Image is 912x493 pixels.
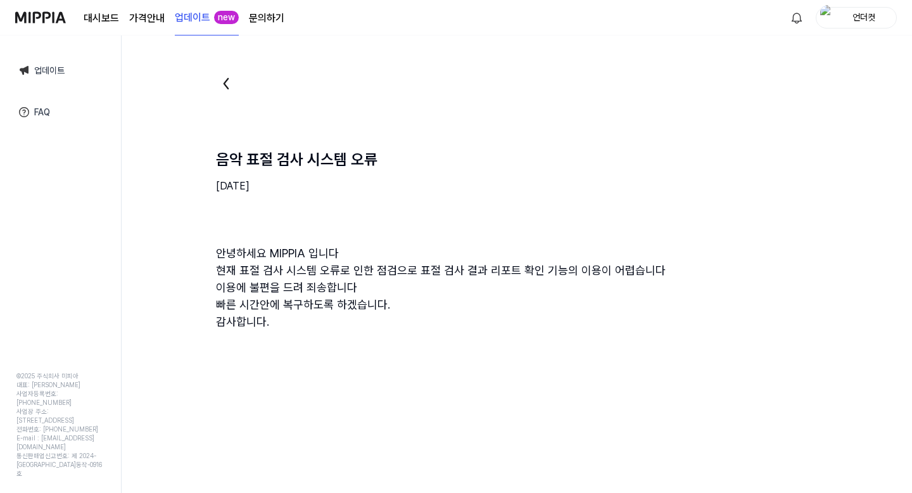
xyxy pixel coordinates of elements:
[16,380,104,389] div: 대표: [PERSON_NAME]
[16,389,104,407] div: 사업자등록번호: [PHONE_NUMBER]
[249,11,284,26] a: 문의하기
[16,63,32,78] img: 커뮤니티
[84,11,119,26] a: 대시보드
[175,10,210,25] a: 업데이트
[9,98,112,127] a: FAQ
[839,10,889,24] div: 언더컷
[216,245,818,330] div: 안녕하세요 MIPPIA 입니다 현재 표절 검사 시스템 오류로 인한 점검으로 표절 검사 결과 리포트 확인 기능의 이용이 어렵습니다 이용에 불편을 드려 죄송합니다 빠른 시간안에 ...
[216,151,377,169] div: 음악 표절 검사 시스템 오류
[820,5,835,30] img: profile
[129,11,165,26] a: 가격안내
[216,179,818,194] div: [DATE]
[816,7,897,29] button: profile언더컷
[16,371,104,380] div: © 2025 주식회사 미피아
[16,433,104,451] div: E-mail : [EMAIL_ADDRESS][DOMAIN_NAME]
[214,11,239,24] div: new
[16,425,104,433] div: 전화번호: [PHONE_NUMBER]
[9,56,112,85] a: 업데이트
[16,105,32,120] img: 커뮤니티
[16,451,104,478] div: 통신판매업신고번호: 제 2024-[GEOGRAPHIC_DATA]동작-0916 호
[16,407,104,425] div: 사업장 주소: [STREET_ADDRESS]
[789,10,804,25] img: 알림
